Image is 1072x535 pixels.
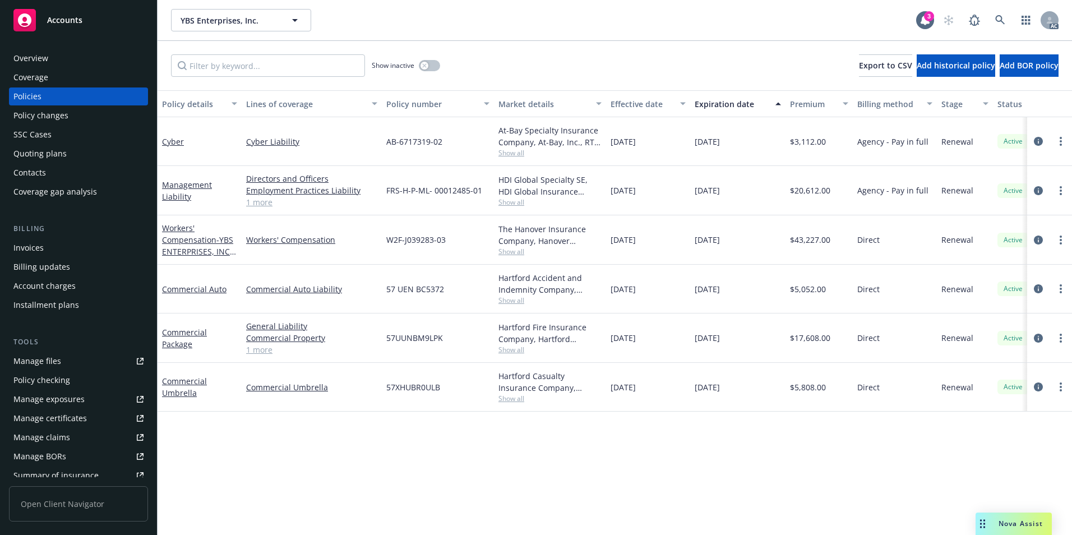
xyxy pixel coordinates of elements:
div: Market details [498,98,589,110]
a: Installment plans [9,296,148,314]
span: Renewal [941,136,973,147]
a: SSC Cases [9,126,148,144]
a: Commercial Package [162,327,207,349]
span: Renewal [941,332,973,344]
div: At-Bay Specialty Insurance Company, At-Bay, Inc., RT Specialty Insurance Services, LLC (RSG Speci... [498,124,602,148]
a: Cyber Liability [246,136,377,147]
div: Status [997,98,1066,110]
span: $5,808.00 [790,381,826,393]
span: W2F-J039283-03 [386,234,446,246]
div: Quoting plans [13,145,67,163]
button: Billing method [853,90,937,117]
button: Expiration date [690,90,785,117]
a: Commercial Auto [162,284,227,294]
div: Billing [9,223,148,234]
a: Commercial Property [246,332,377,344]
span: $5,052.00 [790,283,826,295]
div: Drag to move [976,513,990,535]
span: Show all [498,345,602,354]
span: Add BOR policy [1000,60,1059,71]
button: Policy details [158,90,242,117]
div: Installment plans [13,296,79,314]
span: Show all [498,247,602,256]
a: more [1054,135,1068,148]
a: Contacts [9,164,148,182]
span: Add historical policy [917,60,995,71]
a: circleInformation [1032,380,1045,394]
a: Accounts [9,4,148,36]
div: The Hanover Insurance Company, Hanover Insurance Group [498,223,602,247]
span: [DATE] [695,185,720,196]
a: 1 more [246,344,377,356]
input: Filter by keyword... [171,54,365,77]
div: Coverage gap analysis [13,183,97,201]
div: Billing method [857,98,920,110]
span: FRS-H-P-ML- 00012485-01 [386,185,482,196]
span: Show inactive [372,61,414,70]
a: more [1054,184,1068,197]
span: Accounts [47,16,82,25]
a: Invoices [9,239,148,257]
a: Report a Bug [963,9,986,31]
div: Manage certificates [13,409,87,427]
span: [DATE] [695,332,720,344]
div: Contacts [13,164,46,182]
div: Invoices [13,239,44,257]
span: Show all [498,394,602,403]
a: Management Liability [162,179,212,202]
div: Policies [13,87,41,105]
a: Summary of insurance [9,467,148,485]
span: YBS Enterprises, Inc. [181,15,278,26]
a: Coverage gap analysis [9,183,148,201]
button: Lines of coverage [242,90,382,117]
a: Start snowing [937,9,960,31]
span: Direct [857,283,880,295]
a: Manage certificates [9,409,148,427]
span: AB-6717319-02 [386,136,442,147]
span: [DATE] [695,136,720,147]
span: $3,112.00 [790,136,826,147]
span: 57UUNBM9LPK [386,332,443,344]
span: [DATE] [695,234,720,246]
a: Policies [9,87,148,105]
div: Billing updates [13,258,70,276]
span: $17,608.00 [790,332,830,344]
button: Premium [785,90,853,117]
div: Policy details [162,98,225,110]
span: Agency - Pay in full [857,136,928,147]
span: [DATE] [611,234,636,246]
div: Policy changes [13,107,68,124]
button: Add historical policy [917,54,995,77]
a: Directors and Officers [246,173,377,185]
span: Active [1002,284,1024,294]
div: Account charges [13,277,76,295]
div: Effective date [611,98,673,110]
div: Coverage [13,68,48,86]
span: Active [1002,333,1024,343]
span: [DATE] [611,283,636,295]
button: Nova Assist [976,513,1052,535]
span: Direct [857,381,880,393]
a: Policy checking [9,371,148,389]
div: Stage [941,98,976,110]
span: Active [1002,235,1024,245]
span: Direct [857,234,880,246]
a: Workers' Compensation [162,223,233,269]
span: Renewal [941,381,973,393]
div: Hartford Fire Insurance Company, Hartford Insurance Group [498,321,602,345]
div: Tools [9,336,148,348]
div: HDI Global Specialty SE, HDI Global Insurance Company, CRC Group [498,174,602,197]
a: Policy changes [9,107,148,124]
button: Policy number [382,90,494,117]
span: Active [1002,136,1024,146]
span: Show all [498,296,602,305]
a: Workers' Compensation [246,234,377,246]
a: Manage BORs [9,448,148,465]
span: 57XHUBR0ULB [386,381,440,393]
div: Expiration date [695,98,769,110]
a: Employment Practices Liability [246,185,377,196]
a: Commercial Auto Liability [246,283,377,295]
a: Coverage [9,68,148,86]
span: Renewal [941,283,973,295]
a: Manage files [9,352,148,370]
